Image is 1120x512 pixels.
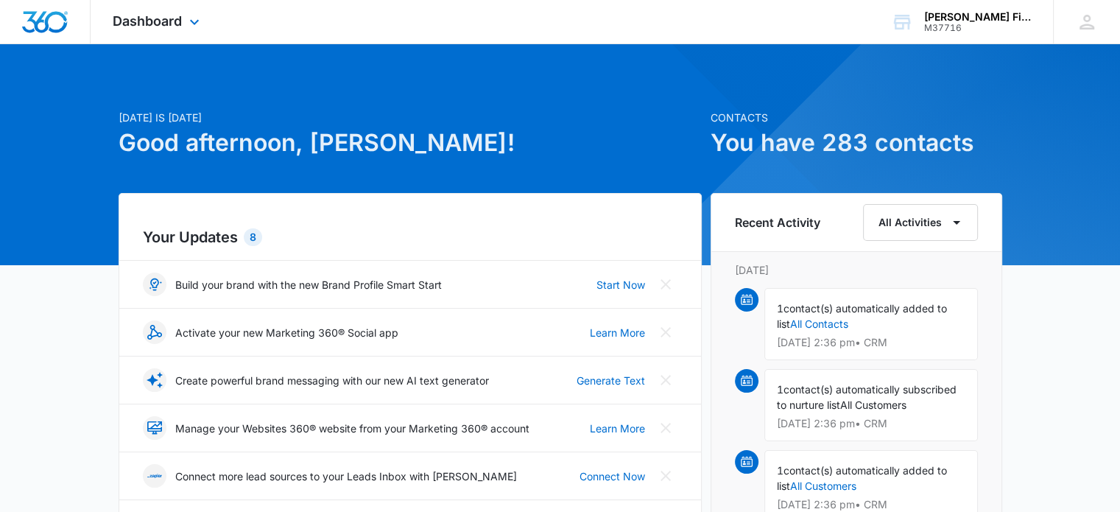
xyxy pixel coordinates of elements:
[790,318,848,330] a: All Contacts
[790,480,856,492] a: All Customers
[735,214,820,231] h6: Recent Activity
[777,383,783,396] span: 1
[924,11,1032,23] div: account name
[777,302,947,330] span: contact(s) automatically added to list
[596,277,645,292] a: Start Now
[175,469,517,484] p: Connect more lead sources to your Leads Inbox with [PERSON_NAME]
[244,228,262,246] div: 8
[711,125,1002,161] h1: You have 283 contacts
[175,373,489,388] p: Create powerful brand messaging with our new AI text generator
[777,383,957,411] span: contact(s) automatically subscribed to nurture list
[143,226,677,248] h2: Your Updates
[119,125,702,161] h1: Good afternoon, [PERSON_NAME]!
[654,464,677,488] button: Close
[654,320,677,344] button: Close
[175,421,529,436] p: Manage your Websites 360® website from your Marketing 360® account
[711,110,1002,125] p: Contacts
[924,23,1032,33] div: account id
[654,416,677,440] button: Close
[175,277,442,292] p: Build your brand with the new Brand Profile Smart Start
[777,418,965,429] p: [DATE] 2:36 pm • CRM
[577,373,645,388] a: Generate Text
[590,421,645,436] a: Learn More
[580,469,645,484] a: Connect Now
[654,368,677,392] button: Close
[654,273,677,296] button: Close
[777,337,965,348] p: [DATE] 2:36 pm • CRM
[113,13,182,29] span: Dashboard
[777,302,783,315] span: 1
[777,464,783,477] span: 1
[863,204,978,241] button: All Activities
[777,464,947,492] span: contact(s) automatically added to list
[840,399,906,411] span: All Customers
[590,325,645,340] a: Learn More
[777,499,965,510] p: [DATE] 2:36 pm • CRM
[119,110,702,125] p: [DATE] is [DATE]
[175,325,398,340] p: Activate your new Marketing 360® Social app
[735,262,978,278] p: [DATE]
